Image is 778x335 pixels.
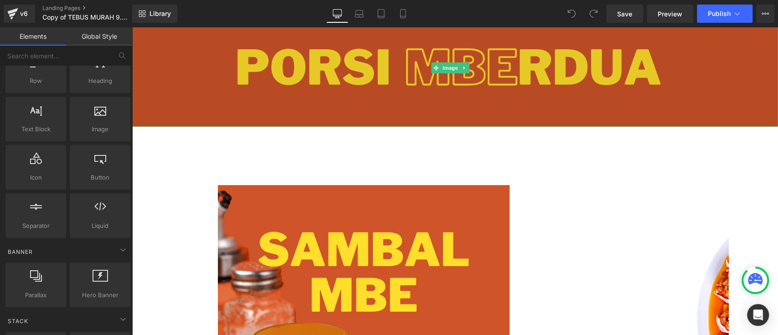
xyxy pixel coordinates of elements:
[756,5,774,23] button: More
[66,27,132,46] a: Global Style
[8,124,63,134] span: Text Block
[42,5,147,12] a: Landing Pages
[8,76,63,86] span: Row
[8,290,63,300] span: Parallax
[617,9,632,19] span: Save
[326,5,348,23] a: Desktop
[149,10,171,18] span: Library
[348,5,370,23] a: Laptop
[370,5,392,23] a: Tablet
[132,5,177,23] a: New Library
[72,124,128,134] span: Image
[7,247,34,256] span: Banner
[8,173,63,182] span: Icon
[72,221,128,231] span: Liquid
[747,304,769,326] div: Open Intercom Messenger
[328,35,337,46] a: Expand / Collapse
[562,5,581,23] button: Undo
[309,35,328,46] span: Image
[72,290,128,300] span: Hero Banner
[708,10,731,17] span: Publish
[42,14,130,21] span: Copy of TEBUS MURAH 9.9 [PERSON_NAME]
[392,5,414,23] a: Mobile
[7,317,29,325] span: Stack
[8,221,63,231] span: Separator
[72,76,128,86] span: Heading
[584,5,603,23] button: Redo
[647,5,693,23] a: Preview
[658,9,682,19] span: Preview
[4,5,35,23] a: v6
[697,5,752,23] button: Publish
[18,8,30,20] div: v6
[72,173,128,182] span: Button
